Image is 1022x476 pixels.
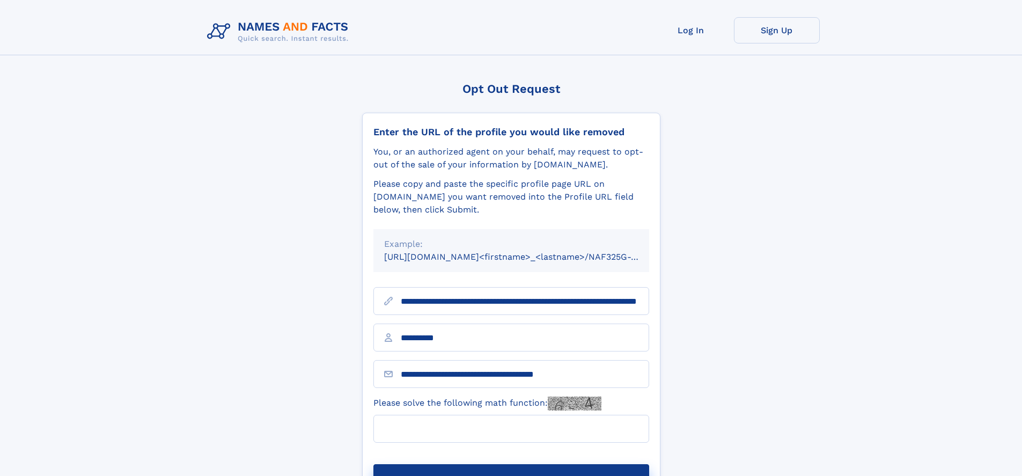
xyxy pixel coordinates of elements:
[384,252,670,262] small: [URL][DOMAIN_NAME]<firstname>_<lastname>/NAF325G-xxxxxxxx
[734,17,820,43] a: Sign Up
[373,145,649,171] div: You, or an authorized agent on your behalf, may request to opt-out of the sale of your informatio...
[362,82,660,96] div: Opt Out Request
[384,238,638,251] div: Example:
[203,17,357,46] img: Logo Names and Facts
[373,397,601,411] label: Please solve the following math function:
[648,17,734,43] a: Log In
[373,178,649,216] div: Please copy and paste the specific profile page URL on [DOMAIN_NAME] you want removed into the Pr...
[373,126,649,138] div: Enter the URL of the profile you would like removed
